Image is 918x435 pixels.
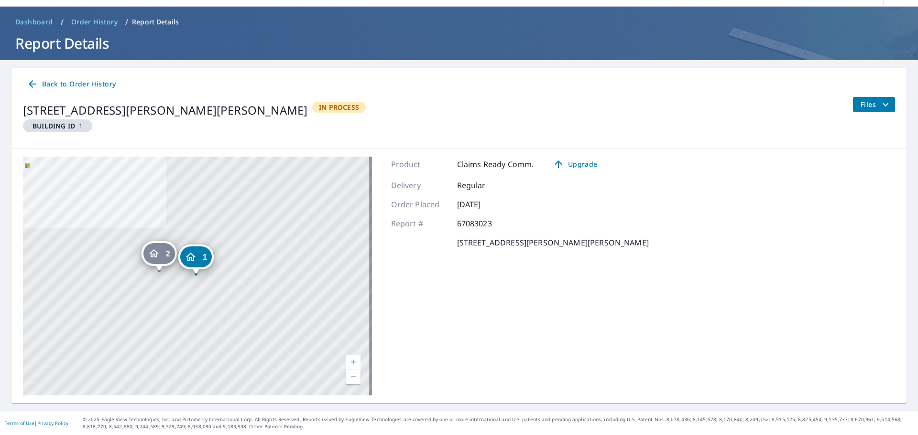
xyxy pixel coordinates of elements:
[391,218,448,229] p: Report #
[11,14,907,30] nav: breadcrumb
[166,250,170,257] span: 2
[132,17,179,27] p: Report Details
[852,97,895,112] button: filesDropdownBtn-67083023
[861,99,891,110] span: Files
[178,244,214,274] div: Dropped pin, building 1, Residential property, 51 Haley Dr Barrington, NH 03825
[391,180,448,191] p: Delivery
[37,420,68,426] a: Privacy Policy
[142,241,177,271] div: Dropped pin, building 2, Residential property, 51 Haley Dr Barrington, NH 03825
[67,14,121,30] a: Order History
[346,355,361,370] a: Current Level 17, Zoom In
[125,16,128,28] li: /
[457,180,514,191] p: Regular
[391,159,448,170] p: Product
[545,157,605,172] a: Upgrade
[27,78,116,90] span: Back to Order History
[203,254,207,261] span: 1
[61,16,64,28] li: /
[5,420,68,426] p: |
[457,199,514,210] p: [DATE]
[457,218,514,229] p: 67083023
[71,17,118,27] span: Order History
[457,159,534,170] p: Claims Ready Comm.
[391,199,448,210] p: Order Placed
[83,416,913,430] p: © 2025 Eagle View Technologies, Inc. and Pictometry International Corp. All Rights Reserved. Repo...
[15,17,53,27] span: Dashboard
[23,75,120,93] a: Back to Order History
[346,370,361,384] a: Current Level 17, Zoom Out
[457,237,649,248] p: [STREET_ADDRESS][PERSON_NAME][PERSON_NAME]
[33,121,75,130] em: Building ID
[551,159,599,170] span: Upgrade
[313,103,365,112] span: In Process
[11,33,907,53] h1: Report Details
[11,14,57,30] a: Dashboard
[5,420,34,426] a: Terms of Use
[23,102,307,119] div: [STREET_ADDRESS][PERSON_NAME][PERSON_NAME]
[27,121,88,130] span: 1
